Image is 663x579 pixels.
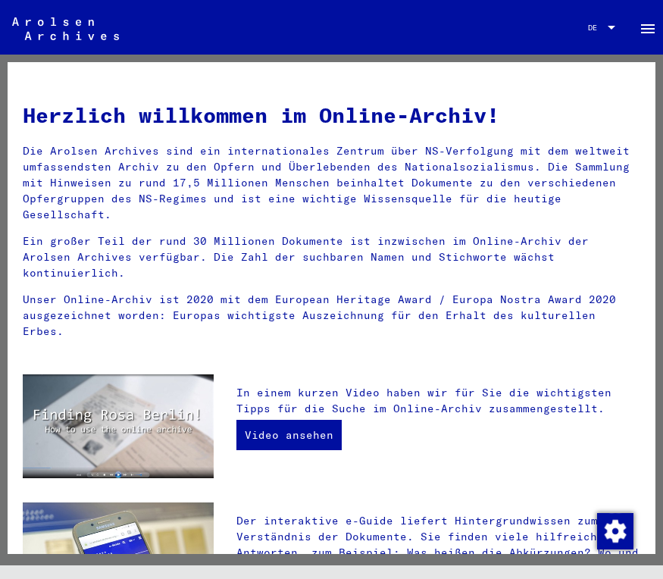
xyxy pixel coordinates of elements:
[12,17,119,40] img: Arolsen_neg.svg
[639,20,657,38] mat-icon: Side nav toggle icon
[23,233,640,281] p: Ein großer Teil der rund 30 Millionen Dokumente ist inzwischen im Online-Archiv der Arolsen Archi...
[633,12,663,42] button: Toggle sidenav
[23,99,640,131] h1: Herzlich willkommen im Online-Archiv!
[236,420,342,450] a: Video ansehen
[588,23,605,32] span: DE
[23,374,214,478] img: video.jpg
[23,143,640,223] p: Die Arolsen Archives sind ein internationales Zentrum über NS-Verfolgung mit dem weltweit umfasse...
[236,385,640,417] p: In einem kurzen Video haben wir für Sie die wichtigsten Tipps für die Suche im Online-Archiv zusa...
[597,513,633,549] img: Zustimmung ändern
[23,292,640,340] p: Unser Online-Archiv ist 2020 mit dem European Heritage Award / Europa Nostra Award 2020 ausgezeic...
[236,513,640,577] p: Der interaktive e-Guide liefert Hintergrundwissen zum Verständnis der Dokumente. Sie finden viele...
